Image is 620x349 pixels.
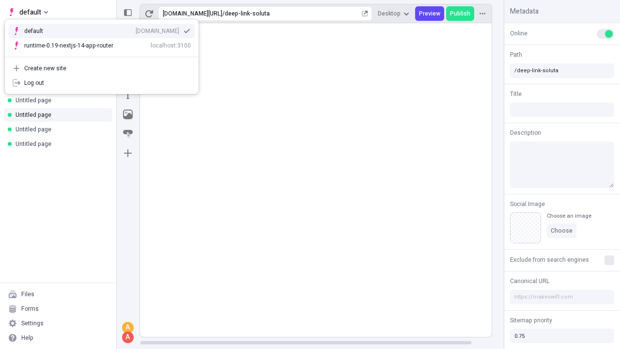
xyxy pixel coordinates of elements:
button: Image [119,106,137,123]
div: Untitled page [15,96,105,104]
div: Forms [21,305,39,313]
div: Untitled page [15,140,105,148]
div: Untitled page [15,111,105,119]
span: Path [510,50,522,59]
span: Choose [551,227,573,235]
div: Suggestions [5,20,199,57]
div: runtime-0.19-nextjs-14-app-router [24,42,113,49]
span: Social Image [510,200,545,208]
div: default [24,27,58,35]
div: deep-link-soluta [225,10,360,17]
span: Canonical URL [510,277,549,286]
button: Select site [4,5,52,19]
span: Publish [450,10,470,17]
div: Settings [21,319,44,327]
div: localhost:3100 [151,42,191,49]
button: Preview [415,6,444,21]
div: Untitled page [15,126,105,133]
span: Title [510,90,522,98]
button: Text [119,86,137,104]
button: Choose [547,223,576,238]
div: A [123,333,133,342]
div: [URL][DOMAIN_NAME] [163,10,222,17]
span: Preview [419,10,440,17]
div: Choose an image [547,212,591,220]
span: Desktop [378,10,401,17]
input: https://makeswift.com [510,290,614,304]
span: Sitemap priority [510,316,552,325]
div: / [222,10,225,17]
span: default [19,6,41,18]
div: Help [21,334,33,342]
button: Desktop [374,6,413,21]
div: [DOMAIN_NAME] [136,27,179,35]
div: A [123,323,133,333]
div: Files [21,290,34,298]
span: Exclude from search engines [510,255,589,264]
button: Publish [446,6,474,21]
button: Button [119,125,137,143]
span: Online [510,29,527,38]
span: Description [510,128,541,137]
